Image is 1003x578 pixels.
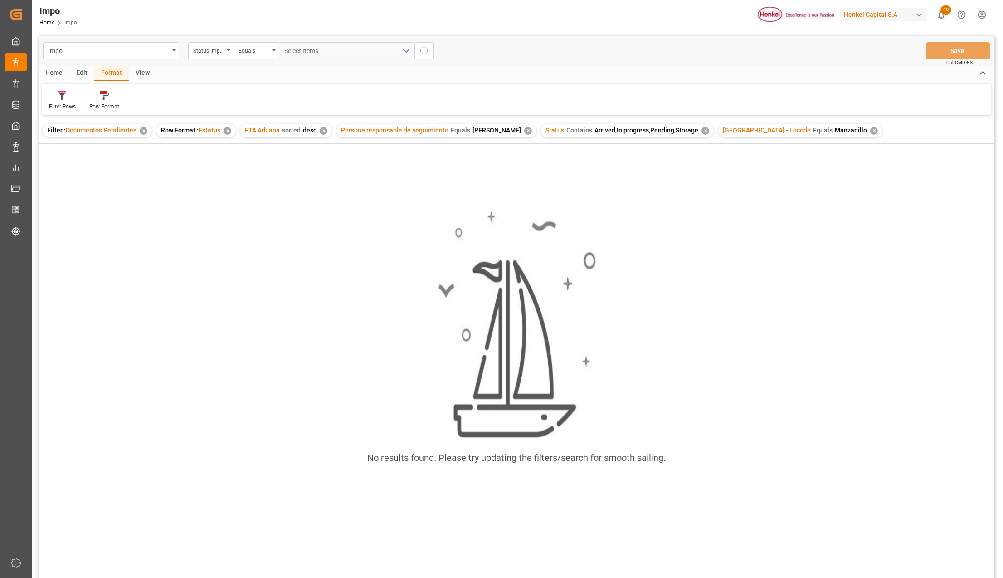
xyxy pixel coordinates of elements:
div: Edit [69,66,94,81]
button: open menu [188,42,234,59]
div: Row Format [89,103,119,111]
span: Documentos Pendientes [66,127,136,134]
div: Equals [239,44,269,55]
div: No results found. Please try updating the filters/search for smooth sailing. [367,451,666,465]
div: ✕ [224,127,231,135]
span: Persona responsable de seguimiento [341,127,448,134]
span: 40 [940,5,951,15]
span: Estatus [199,127,220,134]
span: Filter : [47,127,66,134]
button: show 40 new notifications [931,5,951,25]
button: Save [926,42,990,59]
img: smooth_sailing.jpeg [437,209,596,441]
div: Impo [48,44,169,56]
button: Henkel Capital S.A [840,6,931,23]
div: Home [39,66,69,81]
span: sorted [282,127,301,134]
button: search button [415,42,434,59]
span: Equals [813,127,833,134]
a: Home [39,20,54,26]
div: ✕ [524,127,532,135]
span: Arrived,In progress,Pending,Storage [594,127,698,134]
div: View [129,66,156,81]
span: [GEOGRAPHIC_DATA] - Locode [723,127,811,134]
div: ✕ [140,127,147,135]
span: Contains [566,127,592,134]
span: [PERSON_NAME] [472,127,521,134]
button: open menu [234,42,279,59]
button: open menu [279,42,415,59]
div: ✕ [701,127,709,135]
span: Select Items [284,47,323,54]
div: Impo [39,4,77,18]
button: Help Center [951,5,972,25]
span: Ctrl/CMD + S [946,59,973,66]
div: ✕ [320,127,327,135]
div: Henkel Capital S.A [840,8,927,21]
div: ✕ [870,127,878,135]
img: Henkel%20logo.jpg_1689854090.jpg [758,7,834,23]
span: Manzanillo [835,127,867,134]
div: Format [94,66,129,81]
div: Status Importación [193,44,224,55]
span: Row Format : [161,127,199,134]
button: open menu [43,42,179,59]
span: Status [545,127,564,134]
span: desc [303,127,316,134]
span: ETA Aduana [245,127,280,134]
span: Equals [451,127,470,134]
div: Filter Rows [49,103,76,111]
